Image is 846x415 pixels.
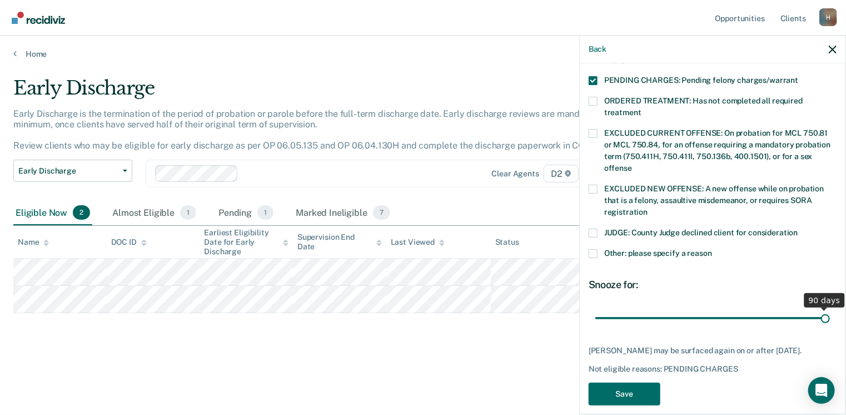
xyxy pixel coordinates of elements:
[204,228,288,256] div: Earliest Eligibility Date for Early Discharge
[216,201,276,225] div: Pending
[110,201,198,225] div: Almost Eligible
[604,129,830,172] span: EXCLUDED CURRENT OFFENSE: On probation for MCL 750.81 or MCL 750.84, for an offense requiring a m...
[804,293,845,308] div: 90 days
[589,364,837,374] div: Not eligible reasons: PENDING CHARGES
[589,279,837,291] div: Snooze for:
[544,165,579,182] span: D2
[808,377,835,404] div: Open Intercom Messenger
[391,238,445,247] div: Last Viewed
[18,238,49,247] div: Name
[492,169,539,179] div: Clear agents
[604,228,798,237] span: JUDGE: County Judge declined client for consideration
[111,238,147,247] div: DOC ID
[589,45,606,54] button: Back
[73,205,90,220] span: 2
[604,184,824,216] span: EXCLUDED NEW OFFENSE: A new offense while on probation that is a felony, assaultive misdemeanor, ...
[297,233,382,251] div: Supervision End Date
[589,383,660,406] button: Save
[589,346,837,355] div: [PERSON_NAME] may be surfaced again on or after [DATE].
[12,12,65,24] img: Recidiviz
[13,201,92,225] div: Eligible Now
[13,77,648,108] div: Early Discharge
[604,96,803,117] span: ORDERED TREATMENT: Has not completed all required treatment
[604,249,712,258] span: Other: please specify a reason
[18,166,118,176] span: Early Discharge
[495,238,519,247] div: Status
[293,201,392,225] div: Marked Ineligible
[819,8,837,26] div: H
[13,49,833,59] a: Home
[373,205,390,220] span: 7
[13,108,611,151] p: Early Discharge is the termination of the period of probation or parole before the full-term disc...
[257,205,273,220] span: 1
[819,8,837,26] button: Profile dropdown button
[604,76,798,85] span: PENDING CHARGES: Pending felony charges/warrant
[180,205,196,220] span: 1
